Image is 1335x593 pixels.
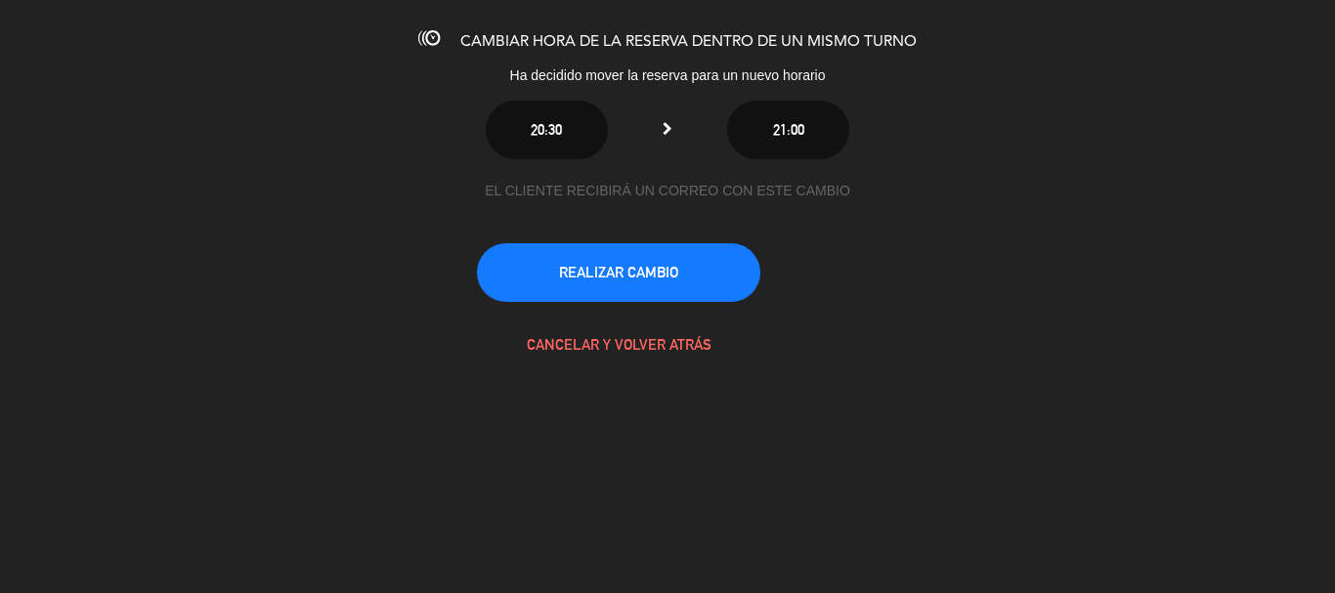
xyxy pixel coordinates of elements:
div: EL CLIENTE RECIBIRÁ UN CORREO CON ESTE CAMBIO [477,180,858,202]
span: 20:30 [531,121,562,138]
button: CANCELAR Y VOLVER ATRÁS [477,316,760,374]
button: REALIZAR CAMBIO [477,243,760,302]
button: 20:30 [486,101,608,159]
button: 21:00 [727,101,849,159]
span: 21:00 [773,121,804,138]
span: CAMBIAR HORA DE LA RESERVA DENTRO DE UN MISMO TURNO [460,34,917,50]
div: Ha decidido mover la reserva para un nuevo horario [345,64,990,87]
